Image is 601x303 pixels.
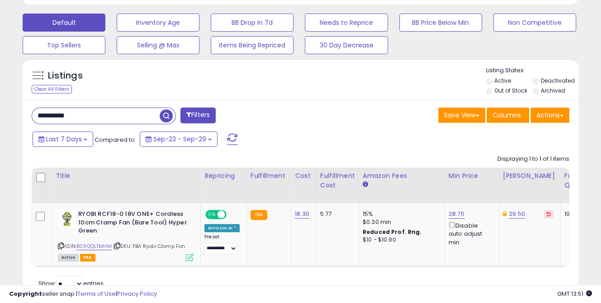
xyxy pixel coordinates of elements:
[494,87,527,94] label: Out of Stock
[80,254,95,261] span: FBA
[399,14,482,32] button: BB Price Below Min
[38,279,104,288] span: Show: entries
[204,224,240,232] div: Amazon AI *
[117,36,199,54] button: Selling @ Max
[9,290,157,298] div: seller snap | |
[486,66,578,75] p: Listing States:
[56,171,197,181] div: Title
[32,85,72,93] div: Clear All Filters
[320,171,355,190] div: Fulfillment Cost
[113,242,185,250] span: | SKU: FBA Ryobi Clamp Fan
[117,14,199,32] button: Inventory Age
[206,211,218,219] span: ON
[541,77,575,84] label: Deactivated
[46,135,82,144] span: Last 7 Days
[305,36,388,54] button: 30 Day Decrease
[320,210,352,218] div: 5.77
[48,70,83,82] h5: Listings
[557,289,592,298] span: 2025-10-7 13:51 GMT
[76,242,112,250] a: B09QQLTMHM
[564,210,592,218] div: 102
[541,87,565,94] label: Archived
[58,254,79,261] span: All listings currently available for purchase on Amazon
[363,181,368,189] small: Amazon Fees.
[295,171,312,181] div: Cost
[363,210,438,218] div: 15%
[363,218,438,226] div: $0.30 min
[77,289,116,298] a: Terms of Use
[487,107,529,123] button: Columns
[493,14,576,32] button: Non Competitive
[33,131,93,147] button: Last 7 Days
[140,131,218,147] button: Sep-23 - Sep-29
[295,210,309,219] a: 18.30
[117,289,157,298] a: Privacy Policy
[503,171,557,181] div: [PERSON_NAME]
[211,36,293,54] button: Items Being Repriced
[251,210,267,220] small: FBA
[153,135,206,144] span: Sep-23 - Sep-29
[58,210,194,260] div: ASIN:
[449,171,495,181] div: Min Price
[180,107,216,123] button: Filters
[363,171,441,181] div: Amazon Fees
[251,171,287,181] div: Fulfillment
[204,234,240,254] div: Preset:
[509,210,525,219] a: 29.50
[9,289,42,298] strong: Copyright
[530,107,569,123] button: Actions
[449,210,464,219] a: 28.75
[95,135,136,144] span: Compared to:
[449,220,492,247] div: Disable auto adjust min
[78,210,188,238] b: RYOBI RCF18-0 18V ONE+ Cordless 10cm Clamp Fan (Bare Tool) Hyper Green
[564,171,596,190] div: Fulfillable Quantity
[492,111,521,120] span: Columns
[23,36,105,54] button: Top Sellers
[363,236,438,244] div: $10 - $10.90
[204,171,243,181] div: Repricing
[438,107,485,123] button: Save View
[305,14,388,32] button: Needs to Reprice
[211,14,293,32] button: BB Drop in 7d
[363,228,422,236] b: Reduced Prof. Rng.
[494,77,511,84] label: Active
[58,210,76,228] img: 41f4bM-n28L._SL40_.jpg
[23,14,105,32] button: Default
[497,155,569,163] div: Displaying 1 to 1 of 1 items
[225,211,240,219] span: OFF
